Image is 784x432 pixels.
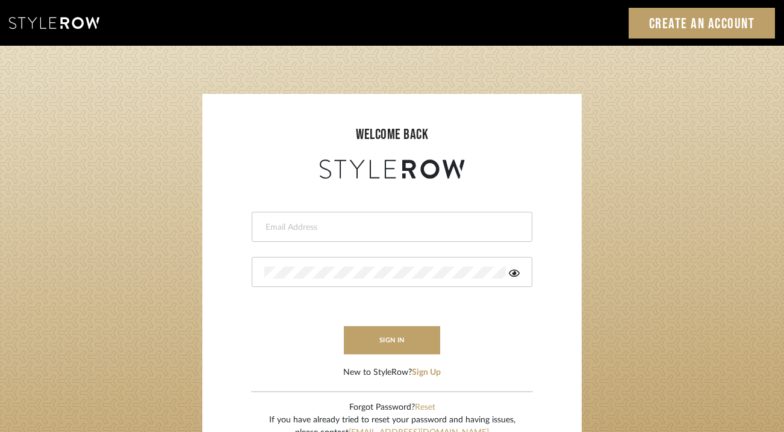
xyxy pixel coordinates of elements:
div: New to StyleRow? [343,366,441,379]
button: Reset [415,401,435,414]
button: Sign Up [412,366,441,379]
div: welcome back [214,124,570,146]
button: sign in [344,326,440,354]
input: Email Address [264,221,517,233]
div: Forgot Password? [269,401,515,414]
a: Create an Account [629,8,776,39]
